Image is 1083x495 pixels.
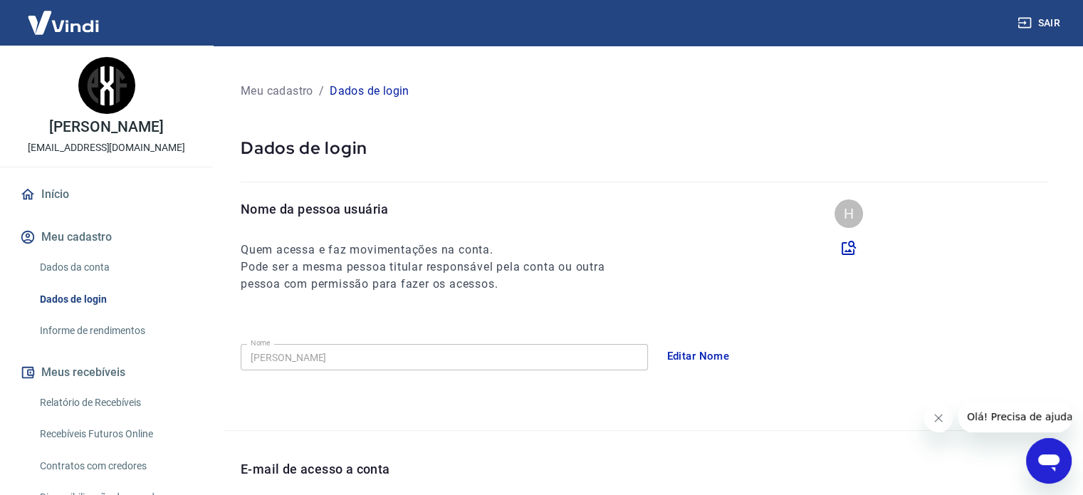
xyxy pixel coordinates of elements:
[659,341,738,371] button: Editar Nome
[28,140,185,155] p: [EMAIL_ADDRESS][DOMAIN_NAME]
[241,259,631,293] h6: Pode ser a mesma pessoa titular responsável pela conta ou outra pessoa com permissão para fazer o...
[1026,438,1072,484] iframe: Botão para abrir a janela de mensagens
[17,179,196,210] a: Início
[241,459,390,479] p: E-mail de acesso a conta
[241,199,631,219] p: Nome da pessoa usuária
[34,452,196,481] a: Contratos com credores
[330,83,409,100] p: Dados de login
[78,57,135,114] img: 5df3a2bf-b856-4063-a07d-edbbc826e362.jpeg
[241,137,1049,159] p: Dados de login
[34,388,196,417] a: Relatório de Recebíveis
[241,83,313,100] p: Meu cadastro
[958,401,1072,432] iframe: Mensagem da empresa
[34,316,196,345] a: Informe de rendimentos
[251,338,271,348] label: Nome
[17,357,196,388] button: Meus recebíveis
[241,241,631,259] h6: Quem acessa e faz movimentações na conta.
[835,199,863,228] div: H
[49,120,163,135] p: [PERSON_NAME]
[1015,10,1066,36] button: Sair
[34,285,196,314] a: Dados de login
[9,10,120,21] span: Olá! Precisa de ajuda?
[34,253,196,282] a: Dados da conta
[319,83,324,100] p: /
[17,1,110,44] img: Vindi
[17,222,196,253] button: Meu cadastro
[34,420,196,449] a: Recebíveis Futuros Online
[924,404,953,432] iframe: Fechar mensagem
